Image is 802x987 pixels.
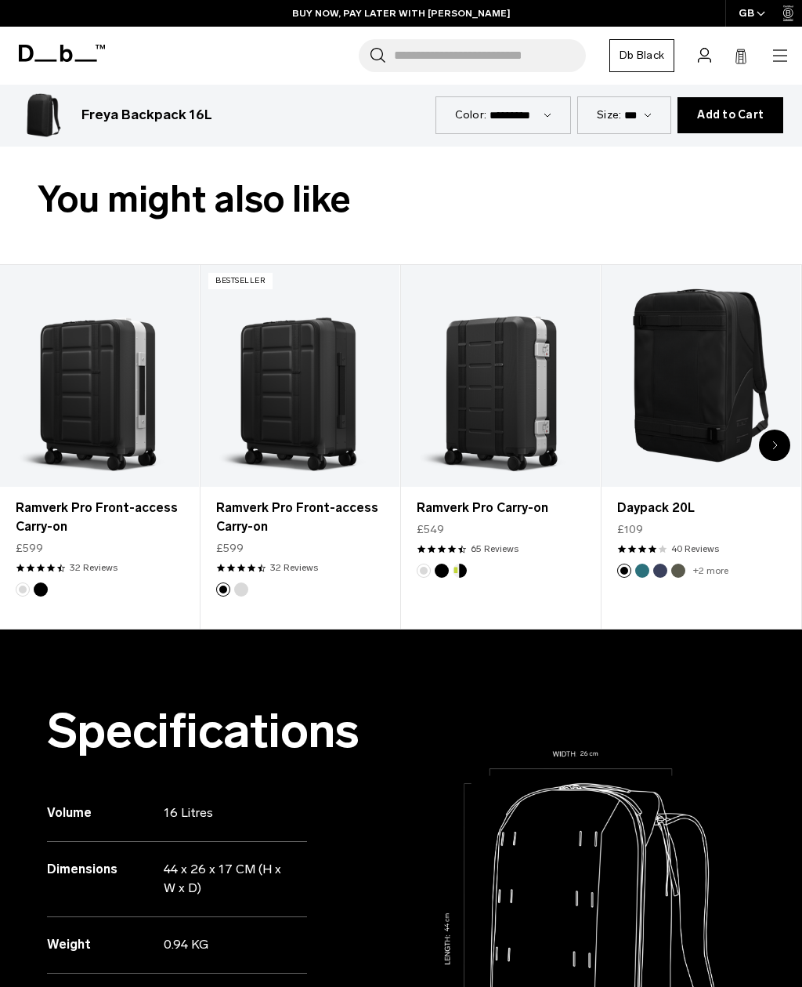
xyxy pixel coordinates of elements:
[417,499,584,517] a: Ramverk Pro Carry-on
[164,860,294,898] p: 44 x 26 x 17 CM (H x W x D)
[677,97,783,133] button: Add to Cart
[453,564,467,578] button: Db x New Amsterdam Surf Association
[16,582,30,597] button: Silver
[609,39,674,72] a: Db Black
[617,521,643,538] span: £109
[401,264,601,629] div: 3 / 8
[47,804,164,822] h3: Volume
[81,105,212,125] h3: Freya Backpack 16L
[200,265,399,486] a: Ramverk Pro Front-access Carry-on
[671,542,719,556] a: 40 reviews
[47,860,164,879] h3: Dimensions
[455,107,487,123] label: Color:
[164,804,294,822] p: 16 Litres
[417,564,431,578] button: Silver
[38,172,764,227] h2: You might also like
[270,561,318,575] a: 32 reviews
[19,90,69,140] img: Freya Backpack 16L Black Out
[70,561,117,575] a: 32 reviews
[635,564,649,578] button: Midnight Teal
[697,109,764,122] span: Add to Cart
[653,564,667,578] button: Blue Hour
[601,264,802,629] div: 4 / 8
[601,265,800,486] a: Daypack 20L
[597,107,621,123] label: Size:
[693,565,728,576] a: +2 more
[200,264,401,629] div: 2 / 8
[234,582,248,597] button: Silver
[164,935,294,954] p: 0.94 KG
[471,542,518,556] a: 65 reviews
[759,430,790,461] div: Next slide
[47,935,164,954] h3: Weight
[617,499,785,517] a: Daypack 20L
[216,540,244,557] span: £599
[34,582,48,597] button: Black Out
[435,564,449,578] button: Black Out
[417,521,444,538] span: £549
[216,582,230,597] button: Black Out
[208,273,273,289] p: Bestseller
[16,540,43,557] span: £599
[617,564,631,578] button: Black Out
[401,265,600,486] a: Ramverk Pro Carry-on
[292,6,511,20] a: BUY NOW, PAY LATER WITH [PERSON_NAME]
[216,499,384,536] a: Ramverk Pro Front-access Carry-on
[671,564,685,578] button: Moss Green
[16,499,183,536] a: Ramverk Pro Front-access Carry-on
[47,705,307,757] h2: Specifications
